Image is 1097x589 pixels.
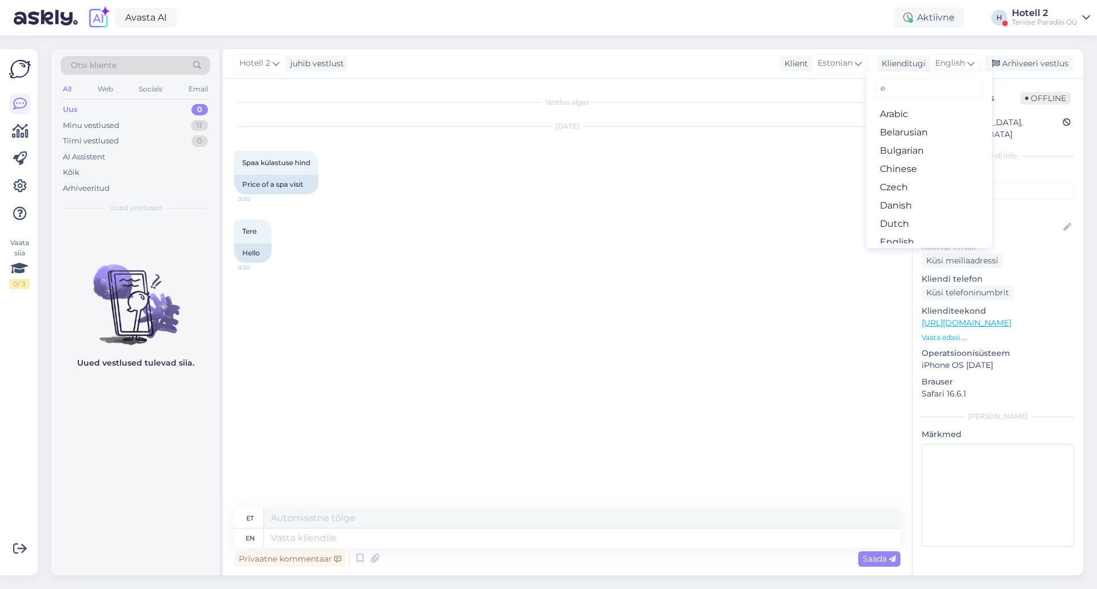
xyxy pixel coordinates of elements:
div: Hello [234,243,271,263]
a: [URL][DOMAIN_NAME] [922,318,1011,328]
div: Arhiveeritud [63,183,110,194]
span: Estonian [818,57,852,70]
div: Arhiveeri vestlus [985,56,1073,71]
p: Kliendi nimi [922,204,1074,216]
a: Hotell 2Tervise Paradiis OÜ [1012,9,1090,27]
p: Vaata edasi ... [922,332,1074,343]
div: Minu vestlused [63,120,119,131]
div: Kliendi info [922,151,1074,161]
span: Tere [242,227,257,235]
span: 0:30 [238,195,281,203]
div: Tervise Paradiis OÜ [1012,18,1078,27]
p: Kliendi email [922,241,1074,253]
div: [DATE] [234,121,900,131]
p: Uued vestlused tulevad siia. [77,357,194,369]
div: Socials [137,82,165,97]
a: Dutch [866,215,992,233]
div: juhib vestlust [286,58,344,70]
div: Price of a spa visit [234,175,318,194]
div: AI Assistent [63,151,105,163]
span: Otsi kliente [71,59,117,71]
div: H [991,10,1007,26]
p: Klienditeekond [922,305,1074,317]
div: en [246,528,255,548]
img: Askly Logo [9,58,31,80]
div: Vestlus algas [234,97,900,107]
p: iPhone OS [DATE] [922,359,1074,371]
a: Czech [866,178,992,197]
div: [PERSON_NAME] [922,411,1074,422]
div: Web [95,82,115,97]
img: No chats [51,244,219,347]
div: Email [186,82,210,97]
div: Vaata siia [9,238,30,289]
span: Offline [1020,92,1071,105]
div: Uus [63,104,78,115]
div: Küsi telefoninumbrit [922,285,1014,300]
a: Bulgarian [866,142,992,160]
span: 0:30 [238,263,281,272]
div: Aktiivne [894,7,964,28]
span: Hotell 2 [239,57,270,70]
div: Kõik [63,167,79,178]
input: Lisa nimi [922,221,1061,234]
a: Avasta AI [115,8,177,27]
div: 11 [191,120,208,131]
span: Saada [863,554,896,564]
input: Kirjuta, millist tag'i otsid [875,79,983,97]
div: All [61,82,74,97]
div: [GEOGRAPHIC_DATA], [GEOGRAPHIC_DATA] [925,117,1063,141]
div: Hotell 2 [1012,9,1078,18]
span: Spaa külastuse hind [242,158,310,167]
span: English [935,57,965,70]
div: 0 [191,104,208,115]
div: Tiimi vestlused [63,135,119,147]
a: English [866,233,992,251]
div: Klienditugi [877,58,926,70]
div: 0 / 3 [9,279,30,289]
div: 0 [191,135,208,147]
p: Brauser [922,376,1074,388]
img: explore-ai [87,6,111,30]
input: Lisa tag [922,182,1074,199]
a: Danish [866,197,992,215]
p: Operatsioonisüsteem [922,347,1074,359]
a: Belarusian [866,123,992,142]
a: Chinese [866,160,992,178]
div: et [246,508,254,528]
div: Privaatne kommentaar [234,551,346,567]
p: Märkmed [922,428,1074,440]
p: Safari 16.6.1 [922,388,1074,400]
p: Kliendi tag'id [922,168,1074,180]
span: Uued vestlused [109,203,162,213]
p: Kliendi telefon [922,273,1074,285]
a: Arabic [866,105,992,123]
div: Klient [780,58,808,70]
div: Küsi meiliaadressi [922,253,1003,269]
